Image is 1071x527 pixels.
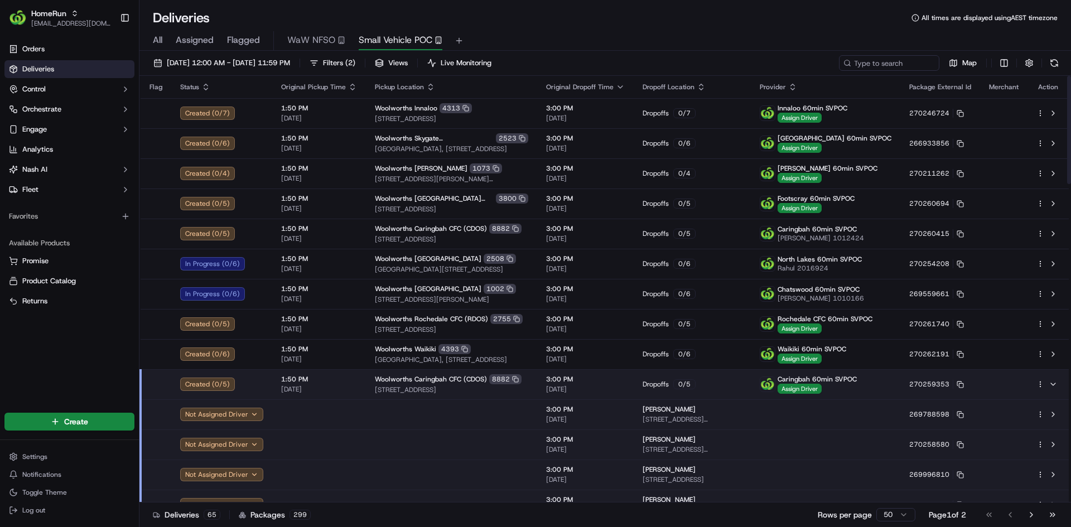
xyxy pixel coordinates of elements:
span: 1:50 PM [281,254,357,263]
span: [EMAIL_ADDRESS][DOMAIN_NAME] [31,19,111,28]
span: All times are displayed using AEST timezone [922,13,1058,22]
span: Fleet [22,185,38,195]
span: 3:00 PM [546,224,625,233]
span: Assign Driver [778,354,822,364]
img: HomeRun [9,9,27,27]
span: [GEOGRAPHIC_DATA][STREET_ADDRESS] [375,265,528,274]
button: Returns [4,292,134,310]
span: [STREET_ADDRESS][PERSON_NAME] [643,415,742,424]
span: Dropoffs [643,289,669,298]
button: Settings [4,449,134,465]
div: 0 / 6 [673,349,696,359]
a: Product Catalog [9,276,130,286]
span: Merchant [989,83,1019,91]
img: ww.png [760,257,775,271]
div: 0 / 6 [673,259,696,269]
span: 270259353 [909,500,949,509]
button: Views [370,55,413,71]
span: Create [64,416,88,427]
div: 2523 [496,133,528,143]
span: 3:00 PM [546,104,625,113]
span: 270254208 [909,259,949,268]
span: Assign Driver [778,173,822,183]
span: Orders [22,44,45,54]
span: Package External Id [909,83,971,91]
button: Fleet [4,181,134,199]
span: [DATE] [281,234,357,243]
span: Settings [22,452,47,461]
button: Control [4,80,134,98]
span: [STREET_ADDRESS] [643,475,742,484]
span: Filters [323,58,355,68]
span: [STREET_ADDRESS][PERSON_NAME] [643,445,742,454]
div: 1002 [484,284,516,294]
span: Woolworths Rochedale CFC (RDOS) [375,315,488,323]
button: Refresh [1046,55,1062,71]
div: 8882 [489,224,522,234]
span: [GEOGRAPHIC_DATA], [STREET_ADDRESS] [375,144,528,153]
span: [DATE] [546,174,625,183]
span: 1:50 PM [281,224,357,233]
span: 3:00 PM [546,194,625,203]
span: 1:50 PM [281,345,357,354]
button: HomeRun [31,8,66,19]
span: 269996810 [909,470,949,479]
span: Woolworths [PERSON_NAME] [375,164,467,173]
span: 1:50 PM [281,194,357,203]
span: Nash AI [22,165,47,175]
span: Orchestrate [22,104,61,114]
span: [STREET_ADDRESS] [375,325,528,334]
button: Create [4,413,134,431]
span: Assigned [176,33,214,47]
span: Returns [22,296,47,306]
button: 270254208 [909,259,964,268]
span: 270246724 [909,109,949,118]
button: Nash AI [4,161,134,178]
span: [PERSON_NAME] [643,465,696,474]
img: ww.png [760,196,775,211]
span: Dropoffs [643,259,669,268]
span: Assign Driver [778,203,822,213]
span: Analytics [22,144,53,154]
button: 270260694 [909,199,964,208]
span: [DATE] [281,385,357,394]
span: [PERSON_NAME] [643,405,696,414]
span: [DATE] 12:00 AM - [DATE] 11:59 PM [167,58,290,68]
span: 3:00 PM [546,164,625,173]
span: 3:00 PM [546,495,625,504]
span: Map [962,58,977,68]
span: [DATE] [281,325,357,333]
div: 0 / 5 [673,229,696,239]
span: 1:50 PM [281,104,357,113]
span: Woolworths Caringbah CFC (CDOS) [375,224,487,233]
span: Deliveries [22,64,54,74]
span: [DATE] [546,144,625,153]
span: [STREET_ADDRESS][PERSON_NAME][PERSON_NAME] [375,175,528,183]
button: Log out [4,502,134,518]
img: ww.png [760,106,775,120]
span: Woolworths [GEOGRAPHIC_DATA] [375,254,481,263]
button: Not Assigned Driver [180,498,263,511]
button: 270246724 [909,109,964,118]
button: 269559661 [909,289,964,298]
div: 4393 [438,344,471,354]
span: ( 2 ) [345,58,355,68]
span: All [153,33,162,47]
div: 65 [204,510,220,520]
div: 2755 [490,314,523,324]
span: 269559661 [909,289,949,298]
span: [PERSON_NAME] [643,435,696,444]
button: 269788598 [909,410,964,419]
span: Dropoffs [643,350,669,359]
span: Dropoffs [643,380,669,389]
span: 266933856 [909,139,949,148]
span: Status [180,83,199,91]
img: ww.png [760,136,775,151]
a: Deliveries [4,60,134,78]
button: 270262191 [909,350,964,359]
button: Not Assigned Driver [180,408,263,421]
img: ww.png [760,166,775,181]
div: Available Products [4,234,134,252]
span: [PERSON_NAME] 60min SVPOC [778,164,877,173]
span: 1:50 PM [281,315,357,323]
